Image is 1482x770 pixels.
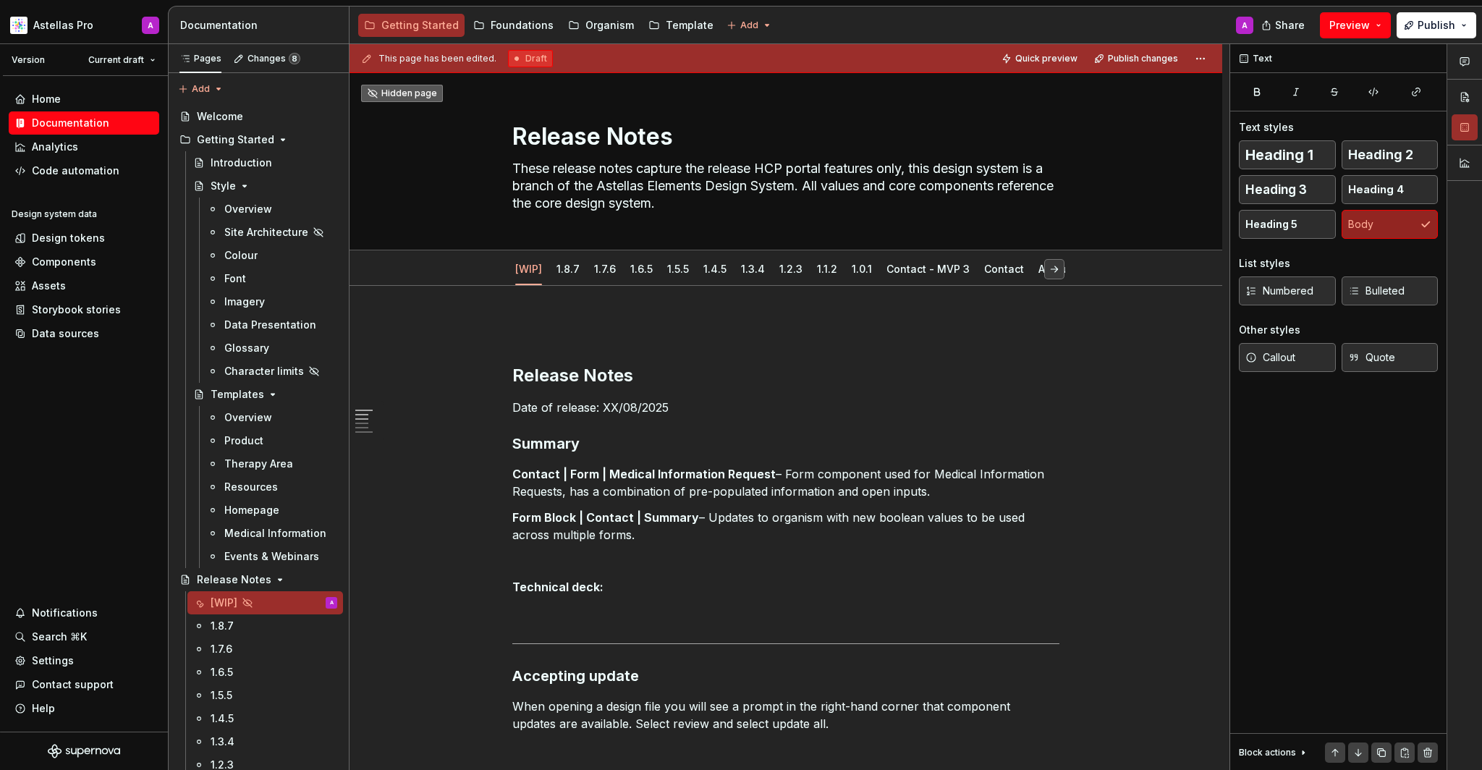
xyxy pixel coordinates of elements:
[9,135,159,158] a: Analytics
[197,132,274,147] div: Getting Started
[224,549,319,564] div: Events & Webinars
[1242,20,1248,31] div: A
[201,452,343,475] a: Therapy Area
[9,673,159,696] button: Contact support
[1239,175,1336,204] button: Heading 3
[224,295,265,309] div: Imagery
[211,156,272,170] div: Introduction
[9,111,159,135] a: Documentation
[201,429,343,452] a: Product
[201,221,343,244] a: Site Architecture
[187,684,343,707] a: 1.5.5
[1348,350,1395,365] span: Quote
[886,263,970,275] a: Contact - MVP 3
[1033,253,1085,284] div: Account
[211,735,234,749] div: 1.3.4
[1342,175,1439,204] button: Heading 4
[1397,12,1476,38] button: Publish
[201,406,343,429] a: Overview
[187,614,343,638] a: 1.8.7
[1245,148,1313,162] span: Heading 1
[509,119,1057,154] textarea: Release Notes
[201,267,343,290] a: Font
[1015,53,1077,64] span: Quick preview
[180,18,343,33] div: Documentation
[9,227,159,250] a: Design tokens
[1245,350,1295,365] span: Callout
[1245,182,1307,197] span: Heading 3
[174,105,343,128] a: Welcome
[1342,140,1439,169] button: Heading 2
[1245,284,1313,298] span: Numbered
[367,88,437,99] div: Hidden page
[852,263,872,275] a: 1.0.1
[211,711,234,726] div: 1.4.5
[211,688,232,703] div: 1.5.5
[515,263,542,275] a: [WIP]
[978,253,1030,284] div: Contact
[330,596,334,610] div: A
[1239,210,1336,239] button: Heading 5
[192,83,210,95] span: Add
[211,387,264,402] div: Templates
[224,503,279,517] div: Homepage
[48,744,120,758] svg: Supernova Logo
[33,18,93,33] div: Astellas Pro
[779,263,803,275] a: 1.2.3
[9,322,159,345] a: Data sources
[187,174,343,198] a: Style
[1348,284,1405,298] span: Bulleted
[224,457,293,471] div: Therapy Area
[735,253,771,284] div: 1.3.4
[9,601,159,625] button: Notifications
[201,360,343,383] a: Character limits
[32,164,119,178] div: Code automation
[247,53,300,64] div: Changes
[381,18,459,33] div: Getting Started
[174,568,343,591] a: Release Notes
[512,467,776,481] strong: Contact | Form | Medical Information Request
[467,14,559,37] a: Foundations
[32,255,96,269] div: Components
[1239,343,1336,372] button: Callout
[698,253,732,284] div: 1.4.5
[9,250,159,274] a: Components
[201,337,343,360] a: Glossary
[211,665,233,680] div: 1.6.5
[88,54,144,66] span: Current draft
[1090,48,1185,69] button: Publish changes
[32,140,78,154] div: Analytics
[224,225,308,240] div: Site Architecture
[12,54,45,66] div: Version
[224,202,272,216] div: Overview
[643,14,719,37] a: Template
[1038,263,1080,275] a: Account
[740,20,758,31] span: Add
[201,290,343,313] a: Imagery
[491,18,554,33] div: Foundations
[179,53,221,64] div: Pages
[187,638,343,661] a: 1.7.6
[512,509,1059,543] p: – Updates to organism with new boolean values to be used across multiple forms.
[1239,276,1336,305] button: Numbered
[1245,217,1297,232] span: Heading 5
[187,730,343,753] a: 1.3.4
[1418,18,1455,33] span: Publish
[224,248,258,263] div: Colour
[1329,18,1370,33] span: Preview
[1254,12,1314,38] button: Share
[1320,12,1391,38] button: Preview
[666,18,714,33] div: Template
[512,364,1059,387] h2: Release Notes
[201,244,343,267] a: Colour
[1275,18,1305,33] span: Share
[187,383,343,406] a: Templates
[509,253,548,284] div: [WIP]
[9,625,159,648] button: Search ⌘K
[201,545,343,568] a: Events & Webinars
[187,707,343,730] a: 1.4.5
[512,580,604,594] strong: Technical deck:
[512,510,699,525] strong: Form Block | Contact | Summary
[512,698,1059,732] p: When opening a design file you will see a prompt in the right-hand corner that component updates ...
